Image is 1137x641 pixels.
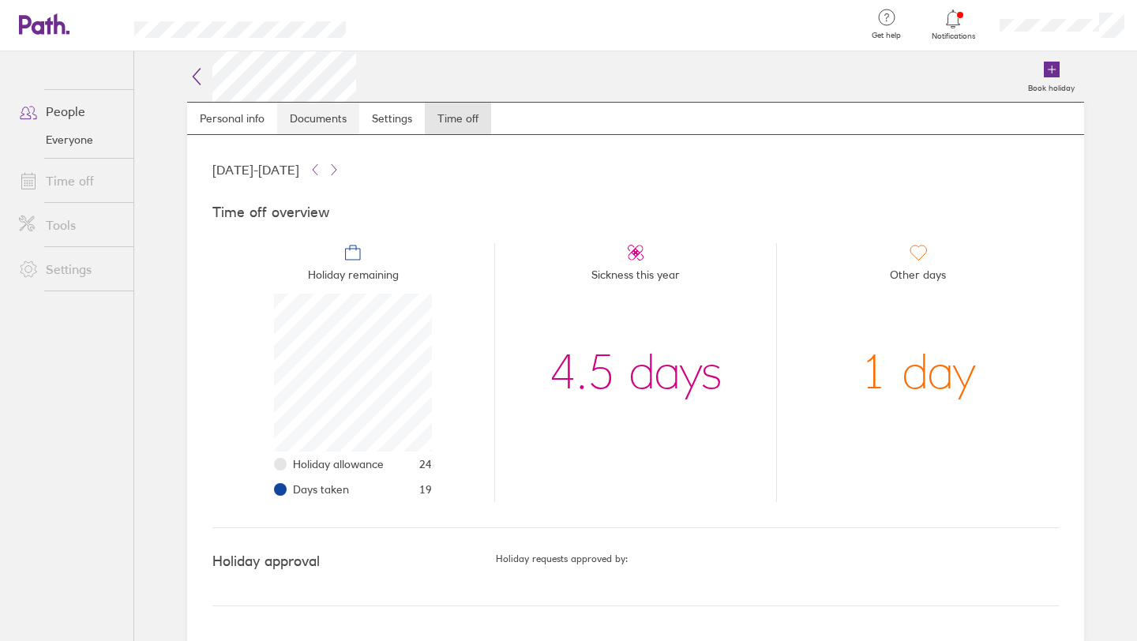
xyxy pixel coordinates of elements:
[308,262,399,294] span: Holiday remaining
[212,553,496,570] h4: Holiday approval
[419,483,432,496] span: 19
[496,553,1059,564] h5: Holiday requests approved by:
[293,458,384,470] span: Holiday allowance
[928,8,979,41] a: Notifications
[187,103,277,134] a: Personal info
[550,294,722,452] div: 4.5 days
[1019,79,1084,93] label: Book holiday
[861,31,912,40] span: Get help
[212,204,1059,221] h4: Time off overview
[419,458,432,470] span: 24
[359,103,425,134] a: Settings
[425,103,491,134] a: Time off
[6,96,133,127] a: People
[6,127,133,152] a: Everyone
[6,253,133,285] a: Settings
[212,163,299,177] span: [DATE] - [DATE]
[890,262,946,294] span: Other days
[293,483,349,496] span: Days taken
[591,262,680,294] span: Sickness this year
[1019,51,1084,102] a: Book holiday
[928,32,979,41] span: Notifications
[277,103,359,134] a: Documents
[861,294,976,452] div: 1 day
[6,165,133,197] a: Time off
[6,209,133,241] a: Tools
